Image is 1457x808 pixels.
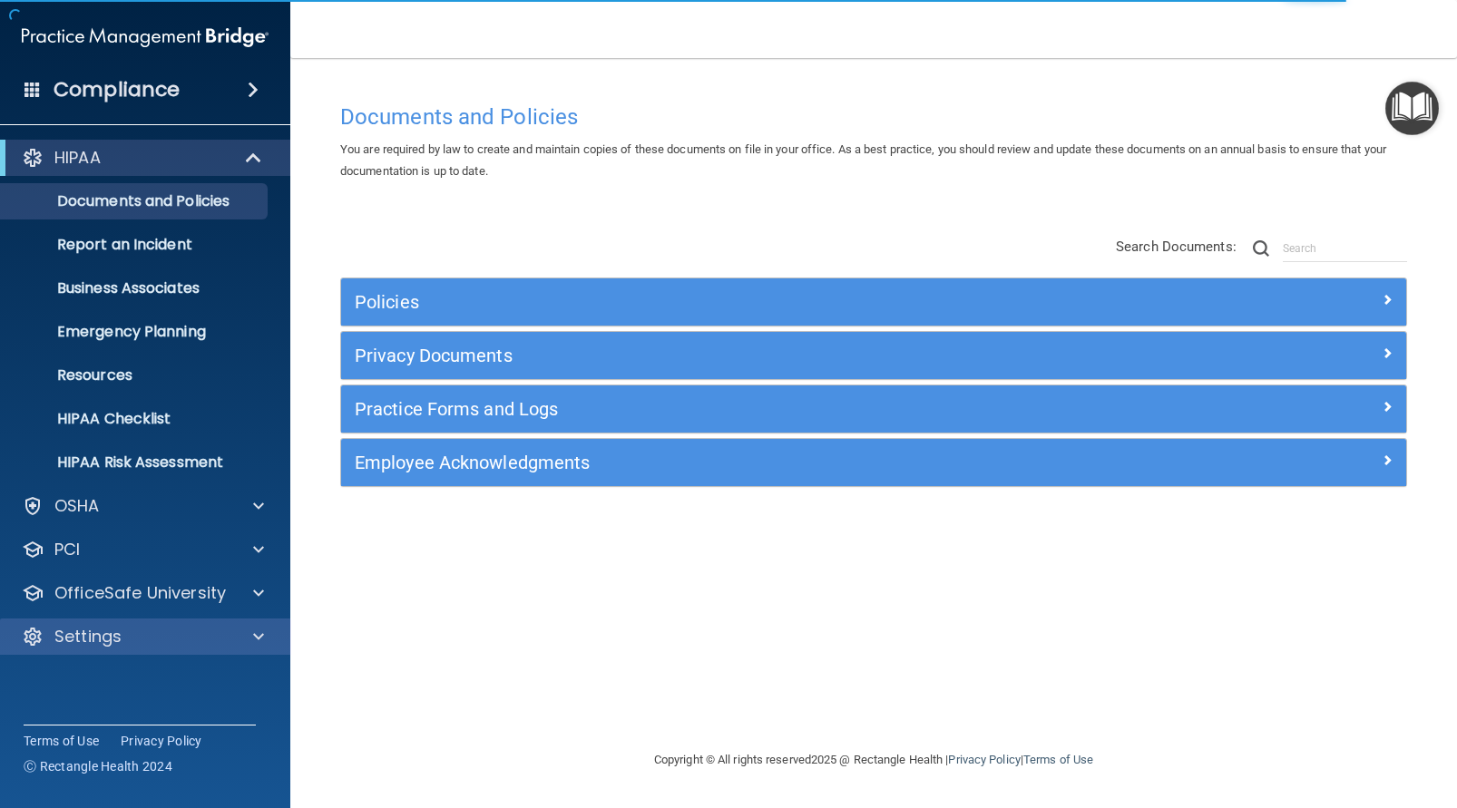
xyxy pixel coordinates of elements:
a: Terms of Use [24,732,99,750]
p: Settings [54,626,122,647]
a: Privacy Documents [355,341,1393,370]
p: PCI [54,539,80,560]
span: Ⓒ Rectangle Health 2024 [24,757,172,775]
a: PCI [22,539,264,560]
p: HIPAA [54,147,101,169]
a: OSHA [22,495,264,517]
p: Business Associates [12,279,259,297]
h5: Policies [355,292,1127,312]
p: HIPAA Checklist [12,410,259,428]
h5: Employee Acknowledgments [355,453,1127,472]
span: Search Documents: [1116,239,1237,255]
h5: Privacy Documents [355,346,1127,365]
a: Employee Acknowledgments [355,448,1393,477]
p: Report an Incident [12,236,259,254]
h4: Documents and Policies [340,105,1407,129]
span: You are required by law to create and maintain copies of these documents on file in your office. ... [340,142,1386,178]
a: Privacy Policy [121,732,202,750]
p: HIPAA Risk Assessment [12,453,259,472]
p: Documents and Policies [12,192,259,210]
div: Copyright © All rights reserved 2025 @ Rectangle Health | | [543,731,1205,789]
p: Resources [12,366,259,385]
a: Privacy Policy [948,753,1020,766]
h4: Compliance [54,77,180,102]
iframe: Drift Widget Chat Controller [1143,679,1435,752]
a: HIPAA [22,147,263,169]
p: OfficeSafe University [54,582,226,604]
img: PMB logo [22,19,269,55]
a: Terms of Use [1023,753,1093,766]
p: OSHA [54,495,100,517]
input: Search [1283,235,1407,262]
a: OfficeSafe University [22,582,264,604]
button: Open Resource Center [1385,82,1439,135]
p: Emergency Planning [12,323,259,341]
a: Policies [355,287,1393,316]
img: ic-search.3b580494.png [1253,240,1269,257]
a: Practice Forms and Logs [355,394,1393,423]
a: Settings [22,626,264,647]
h5: Practice Forms and Logs [355,399,1127,419]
